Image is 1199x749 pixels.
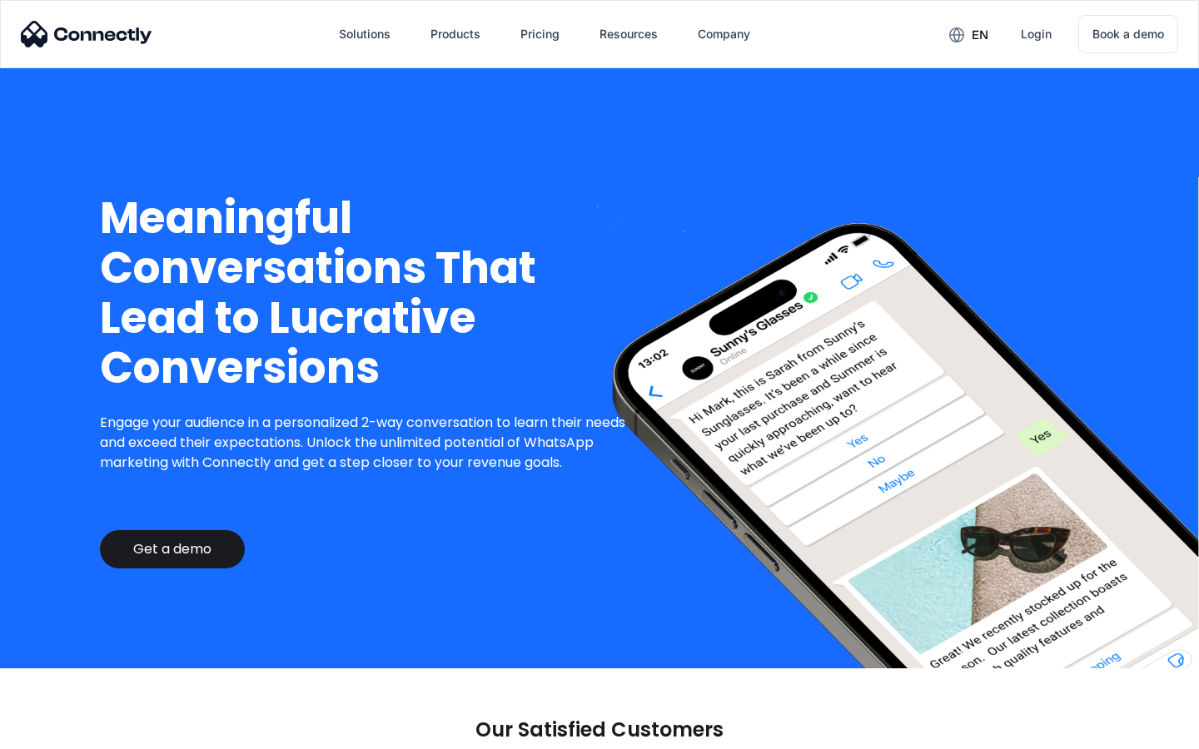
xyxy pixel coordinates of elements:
div: Company [684,14,764,54]
a: Login [1007,14,1065,54]
div: Solutions [339,22,391,46]
div: Get a demo [133,541,211,558]
a: Book a demo [1078,15,1178,53]
ul: Language list [33,720,100,743]
div: Resources [599,22,658,46]
div: Products [417,14,494,54]
div: en [936,22,1001,47]
aside: Language selected: English [17,720,100,743]
div: Solutions [326,14,404,54]
div: en [972,23,988,47]
div: Pricing [520,22,560,46]
a: Pricing [507,14,573,54]
div: Resources [586,14,671,54]
p: Our Satisfied Customers [475,718,724,742]
div: Company [698,22,750,46]
img: Connectly Logo [21,21,152,47]
div: Login [1021,22,1052,46]
h1: Meaningful Conversations That Lead to Lucrative Conversions [100,193,639,393]
a: Get a demo [100,530,245,568]
p: Engage your audience in a personalized 2-way conversation to learn their needs and exceed their e... [100,413,639,473]
div: Products [430,22,480,46]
